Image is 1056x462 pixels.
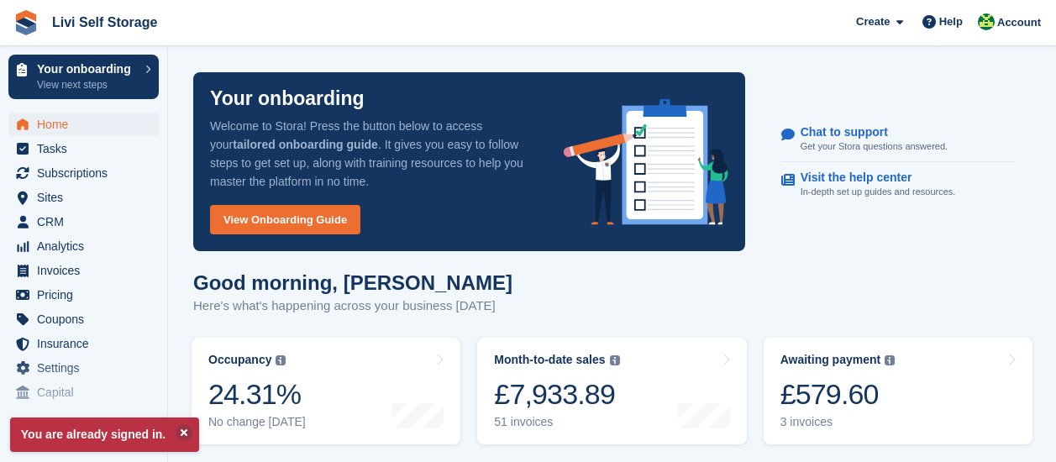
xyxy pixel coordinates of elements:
p: In-depth set up guides and resources. [801,185,956,199]
a: menu [8,186,159,209]
div: 24.31% [208,377,306,412]
a: menu [8,259,159,282]
span: Subscriptions [37,161,138,185]
a: menu [8,161,159,185]
a: menu [8,381,159,404]
a: menu [8,113,159,136]
a: Livi Self Storage [45,8,164,36]
span: Pricing [37,283,138,307]
p: Visit the help center [801,171,943,185]
p: Get your Stora questions answered. [801,139,948,154]
div: No change [DATE] [208,415,306,429]
a: menu [8,332,159,355]
p: Welcome to Stora! Press the button below to access your . It gives you easy to follow steps to ge... [210,117,537,191]
a: menu [8,307,159,331]
span: Account [997,14,1041,31]
span: Invoices [37,259,138,282]
div: Awaiting payment [780,353,881,367]
img: icon-info-grey-7440780725fd019a000dd9b08b2336e03edf1995a4989e88bcd33f0948082b44.svg [610,355,620,365]
span: Help [939,13,963,30]
span: Capital [37,381,138,404]
a: Visit the help center In-depth set up guides and resources. [781,162,1015,207]
a: Your onboarding View next steps [8,55,159,99]
span: Tasks [37,137,138,160]
a: Awaiting payment £579.60 3 invoices [764,338,1032,444]
span: Home [37,113,138,136]
p: View next steps [37,77,137,92]
a: menu [8,356,159,380]
div: Month-to-date sales [494,353,605,367]
a: Chat to support Get your Stora questions answered. [781,117,1015,163]
div: £7,933.89 [494,377,619,412]
img: onboarding-info-6c161a55d2c0e0a8cae90662b2fe09162a5109e8cc188191df67fb4f79e88e88.svg [564,99,728,225]
span: Insurance [37,332,138,355]
p: Your onboarding [210,89,365,108]
a: View Onboarding Guide [210,205,360,234]
span: Create [856,13,890,30]
div: 3 invoices [780,415,896,429]
img: Alex Handyside [978,13,995,30]
p: You are already signed in. [10,417,199,452]
div: 51 invoices [494,415,619,429]
h1: Good morning, [PERSON_NAME] [193,271,512,294]
span: Analytics [37,234,138,258]
img: icon-info-grey-7440780725fd019a000dd9b08b2336e03edf1995a4989e88bcd33f0948082b44.svg [885,355,895,365]
p: Your onboarding [37,63,137,75]
a: menu [8,137,159,160]
span: CRM [37,210,138,234]
div: £579.60 [780,377,896,412]
span: Coupons [37,307,138,331]
a: menu [8,210,159,234]
strong: tailored onboarding guide [233,138,378,151]
img: icon-info-grey-7440780725fd019a000dd9b08b2336e03edf1995a4989e88bcd33f0948082b44.svg [276,355,286,365]
p: Here's what's happening across your business [DATE] [193,297,512,316]
a: Month-to-date sales £7,933.89 51 invoices [477,338,746,444]
img: stora-icon-8386f47178a22dfd0bd8f6a31ec36ba5ce8667c1dd55bd0f319d3a0aa187defe.svg [13,10,39,35]
span: Sites [37,186,138,209]
p: Chat to support [801,125,934,139]
a: Occupancy 24.31% No change [DATE] [192,338,460,444]
span: Settings [37,356,138,380]
a: menu [8,234,159,258]
a: menu [8,283,159,307]
div: Occupancy [208,353,271,367]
